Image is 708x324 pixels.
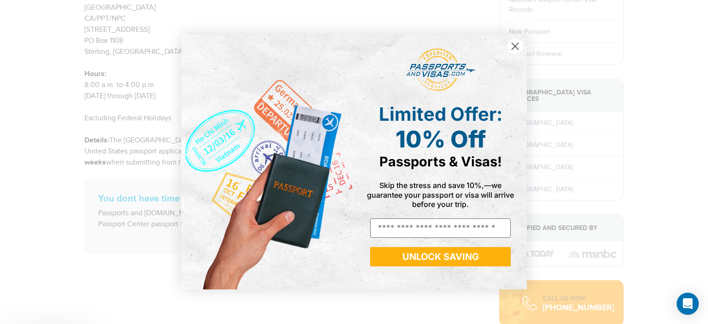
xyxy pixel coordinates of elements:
span: Passports & Visas! [379,153,502,170]
span: Skip the stress and save 10%,—we guarantee your passport or visa will arrive before your trip. [367,181,514,208]
img: de9cda0d-0715-46ca-9a25-073762a91ba7.png [181,35,354,289]
span: Limited Offer: [379,103,502,125]
span: 10% Off [395,125,486,153]
button: Close dialog [507,38,523,54]
div: Open Intercom Messenger [677,293,699,315]
button: UNLOCK SAVING [370,247,511,266]
img: passports and visas [406,48,475,92]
